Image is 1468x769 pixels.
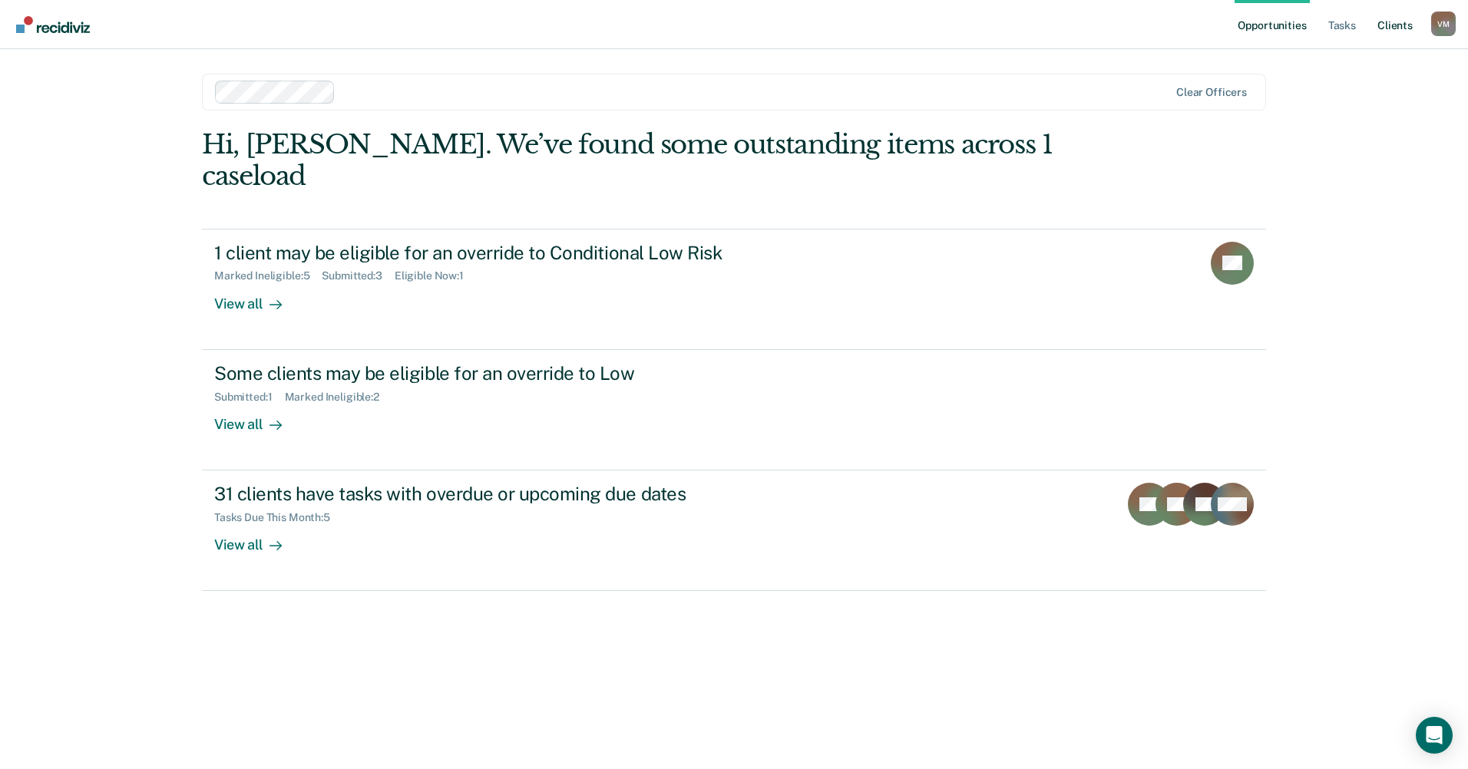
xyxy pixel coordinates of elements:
div: Marked Ineligible : 5 [214,269,322,282]
a: Some clients may be eligible for an override to LowSubmitted:1Marked Ineligible:2View all [202,350,1266,470]
div: View all [214,524,300,554]
div: View all [214,282,300,312]
img: Recidiviz [16,16,90,33]
div: View all [214,403,300,433]
button: Profile dropdown button [1431,12,1456,36]
div: 1 client may be eligible for an override to Conditional Low Risk [214,242,753,264]
a: 1 client may be eligible for an override to Conditional Low RiskMarked Ineligible:5Submitted:3Eli... [202,229,1266,350]
div: Submitted : 3 [322,269,395,282]
div: Marked Ineligible : 2 [285,391,392,404]
div: Eligible Now : 1 [395,269,476,282]
div: Clear officers [1176,86,1247,99]
div: V M [1431,12,1456,36]
div: Tasks Due This Month : 5 [214,511,342,524]
div: Hi, [PERSON_NAME]. We’ve found some outstanding items across 1 caseload [202,129,1053,192]
a: 31 clients have tasks with overdue or upcoming due datesTasks Due This Month:5View all [202,470,1266,591]
div: Open Intercom Messenger [1416,717,1453,754]
div: Some clients may be eligible for an override to Low [214,362,753,384]
div: 31 clients have tasks with overdue or upcoming due dates [214,483,753,505]
div: Submitted : 1 [214,391,285,404]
